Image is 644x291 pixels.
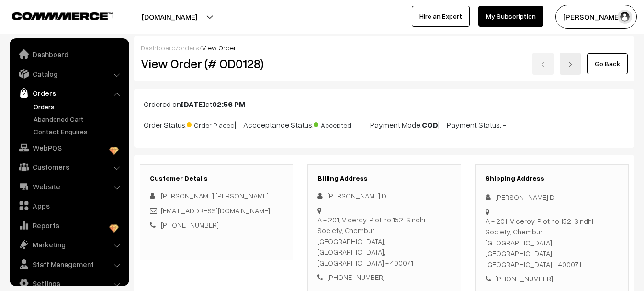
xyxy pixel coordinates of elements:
[567,61,573,67] img: right-arrow.png
[317,272,451,283] div: [PHONE_NUMBER]
[486,192,619,203] div: [PERSON_NAME] D
[618,10,632,24] img: user
[317,175,451,183] h3: Billing Address
[486,273,619,284] div: [PHONE_NUMBER]
[144,117,625,130] p: Order Status: | Accceptance Status: | Payment Mode: | Payment Status: -
[12,139,126,156] a: WebPOS
[181,99,205,109] b: [DATE]
[314,117,362,130] span: Accepted
[422,120,438,129] b: COD
[478,6,543,27] a: My Subscription
[12,178,126,195] a: Website
[12,158,126,175] a: Customers
[141,44,176,52] a: Dashboard
[12,12,113,20] img: COMMMERCE
[486,175,619,183] h3: Shipping Address
[108,5,231,29] button: [DOMAIN_NAME]
[212,99,245,109] b: 02:56 PM
[31,127,126,137] a: Contact Enquires
[202,44,236,52] span: View Order
[12,197,126,214] a: Apps
[178,44,199,52] a: orders
[141,43,628,53] div: / /
[317,190,451,201] div: [PERSON_NAME] D
[12,65,126,82] a: Catalog
[187,117,235,130] span: Order Placed
[31,102,126,112] a: Orders
[12,84,126,102] a: Orders
[587,53,628,74] a: Go Back
[161,221,219,229] a: [PHONE_NUMBER]
[161,206,270,215] a: [EMAIL_ADDRESS][DOMAIN_NAME]
[161,191,269,200] span: [PERSON_NAME] [PERSON_NAME]
[555,5,637,29] button: [PERSON_NAME]
[150,175,283,183] h3: Customer Details
[12,256,126,273] a: Staff Management
[31,114,126,124] a: Abandoned Cart
[12,236,126,253] a: Marketing
[12,46,126,63] a: Dashboard
[412,6,470,27] a: Hire an Expert
[12,217,126,234] a: Reports
[12,10,96,21] a: COMMMERCE
[141,56,294,71] h2: View Order (# OD0128)
[144,98,625,110] p: Ordered on at
[317,214,451,268] div: A - 201, Viceroy, Plot no 152, Sindhi Society, Chembur [GEOGRAPHIC_DATA], [GEOGRAPHIC_DATA], [GEO...
[486,216,619,270] div: A - 201, Viceroy, Plot no 152, Sindhi Society, Chembur [GEOGRAPHIC_DATA], [GEOGRAPHIC_DATA], [GEO...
